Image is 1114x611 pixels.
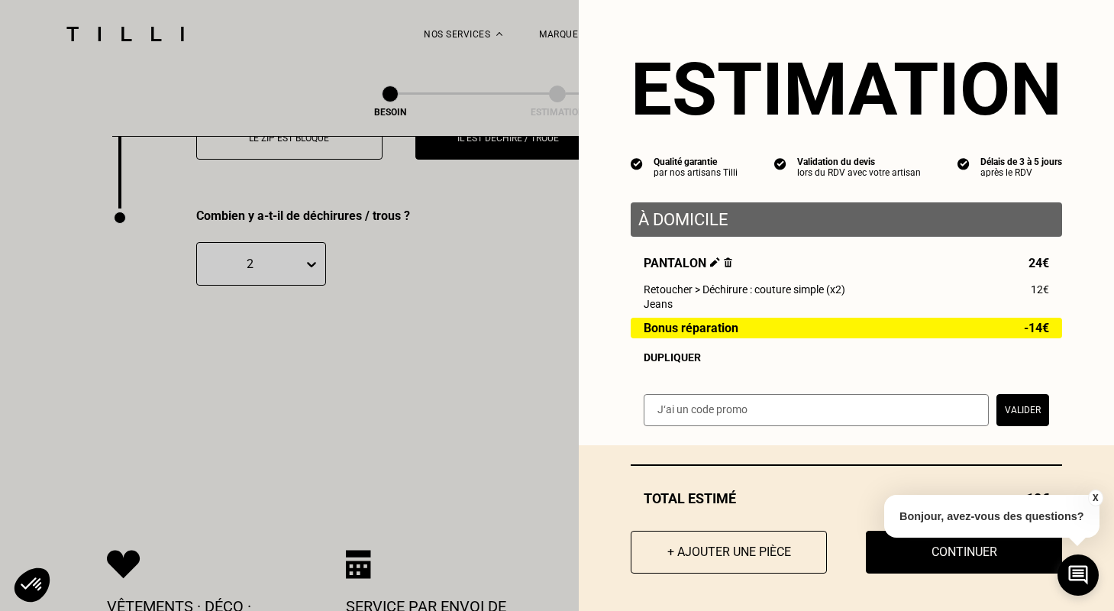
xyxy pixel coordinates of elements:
[1087,490,1103,506] button: X
[797,167,921,178] div: lors du RDV avec votre artisan
[1031,283,1049,296] span: 12€
[1024,322,1049,335] span: -14€
[644,394,989,426] input: J‘ai un code promo
[996,394,1049,426] button: Valider
[644,322,738,335] span: Bonus réparation
[980,167,1062,178] div: après le RDV
[980,157,1062,167] div: Délais de 3 à 5 jours
[631,490,1062,506] div: Total estimé
[654,167,738,178] div: par nos artisans Tilli
[866,531,1062,574] button: Continuer
[797,157,921,167] div: Validation du devis
[644,256,732,270] span: Pantalon
[774,157,786,170] img: icon list info
[638,210,1054,229] p: À domicile
[884,495,1099,538] p: Bonjour, avez-vous des questions?
[654,157,738,167] div: Qualité garantie
[644,283,845,296] span: Retoucher > Déchirure : couture simple (x2)
[644,298,673,310] span: Jeans
[644,351,1049,364] div: Dupliquer
[631,47,1062,132] section: Estimation
[631,157,643,170] img: icon list info
[631,531,827,574] button: + Ajouter une pièce
[724,257,732,267] img: Supprimer
[1028,256,1049,270] span: 24€
[957,157,970,170] img: icon list info
[710,257,720,267] img: Éditer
